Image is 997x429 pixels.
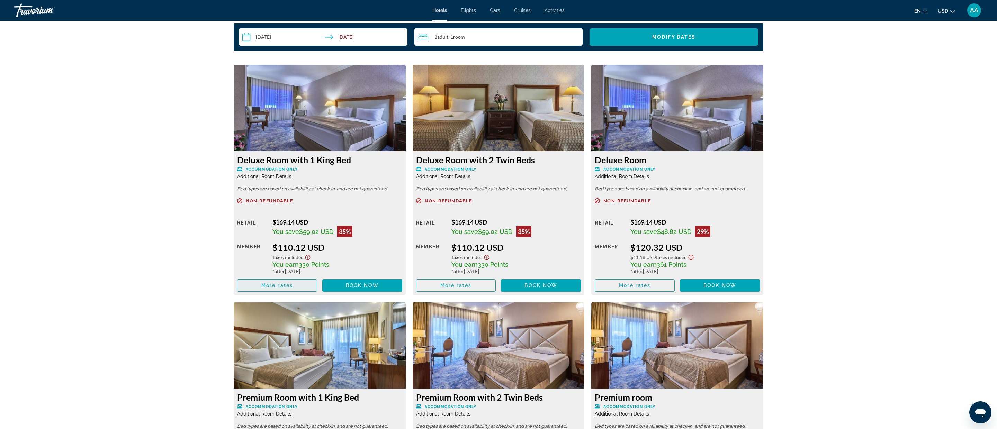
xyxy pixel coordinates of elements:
[453,268,464,274] span: after
[432,8,447,13] a: Hotels
[501,279,581,292] button: Book now
[425,199,472,203] span: Non-refundable
[440,283,472,288] span: More rates
[304,253,312,261] button: Show Taxes and Fees disclaimer
[416,424,581,429] p: Bed types are based on availability at check-in, and are not guaranteed.
[299,261,329,268] span: 330 Points
[595,392,760,402] h3: Premium room
[461,8,476,13] a: Flights
[938,8,948,14] span: USD
[416,174,470,179] span: Additional Room Details
[490,8,500,13] a: Cars
[657,261,686,268] span: 361 Points
[246,199,293,203] span: Non-refundable
[680,279,760,292] button: Book now
[603,404,655,409] span: Accommodation Only
[914,8,921,14] span: en
[451,218,581,226] div: $169.14 USD
[524,283,557,288] span: Book now
[453,34,465,40] span: Room
[272,242,402,253] div: $110.12 USD
[478,261,508,268] span: 330 Points
[595,218,625,237] div: Retail
[413,65,585,151] img: Deluxe Room with 2 Twin Beds
[416,242,446,274] div: Member
[416,155,581,165] h3: Deluxe Room with 2 Twin Beds
[695,226,710,237] div: 29%
[416,218,446,237] div: Retail
[703,283,736,288] span: Book now
[237,155,402,165] h3: Deluxe Room with 1 King Bed
[630,242,760,253] div: $120.32 USD
[630,261,657,268] span: You earn
[632,268,643,274] span: after
[234,302,406,389] img: Premium Room with 1 King Bed
[970,7,978,14] span: AA
[656,254,687,260] span: Taxes included
[545,8,565,13] a: Activities
[591,302,763,389] img: Premium room
[237,392,402,402] h3: Premium Room with 1 King Bed
[451,261,478,268] span: You earn
[237,218,267,237] div: Retail
[237,424,402,429] p: Bed types are based on availability at check-in, and are not guaranteed.
[246,404,298,409] span: Accommodation Only
[630,228,657,235] span: You save
[595,279,675,292] button: More rates
[969,401,991,423] iframe: Кнопка запуска окна обмена сообщениями
[246,167,298,172] span: Accommodation Only
[630,268,760,274] div: * [DATE]
[595,242,625,274] div: Member
[630,254,656,260] span: $11.18 USD
[483,253,491,261] button: Show Taxes and Fees disclaimer
[346,283,379,288] span: Book now
[595,174,649,179] span: Additional Room Details
[448,34,465,40] span: , 1
[437,34,448,40] span: Adult
[272,228,299,235] span: You save
[603,167,655,172] span: Accommodation Only
[591,65,763,151] img: Deluxe Room
[687,253,695,261] button: Show Taxes and Fees disclaimer
[425,167,477,172] span: Accommodation Only
[14,1,83,19] a: Travorium
[272,268,402,274] div: * [DATE]
[416,411,470,417] span: Additional Room Details
[237,242,267,274] div: Member
[299,228,334,235] span: $59.02 USD
[451,242,581,253] div: $110.12 USD
[514,8,531,13] a: Cruises
[272,218,402,226] div: $169.14 USD
[590,28,758,46] button: Modify Dates
[416,392,581,402] h3: Premium Room with 2 Twin Beds
[451,254,483,260] span: Taxes included
[630,218,760,226] div: $169.14 USD
[451,268,581,274] div: * [DATE]
[237,174,291,179] span: Additional Room Details
[938,6,955,16] button: Change currency
[275,268,285,274] span: after
[595,411,649,417] span: Additional Room Details
[595,424,760,429] p: Bed types are based on availability at check-in, and are not guaranteed.
[416,279,496,292] button: More rates
[914,6,927,16] button: Change language
[239,28,407,46] button: Select check in and out date
[413,302,585,389] img: Premium Room with 2 Twin Beds
[652,34,695,40] span: Modify Dates
[434,34,448,40] span: 1
[237,411,291,417] span: Additional Room Details
[337,226,352,237] div: 35%
[237,279,317,292] button: More rates
[595,155,760,165] h3: Deluxe Room
[657,228,692,235] span: $48.82 USD
[272,254,304,260] span: Taxes included
[239,28,758,46] div: Search widget
[516,226,531,237] div: 35%
[322,279,402,292] button: Book now
[414,28,583,46] button: Travelers: 1 adult, 0 children
[416,186,581,191] p: Bed types are based on availability at check-in, and are not guaranteed.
